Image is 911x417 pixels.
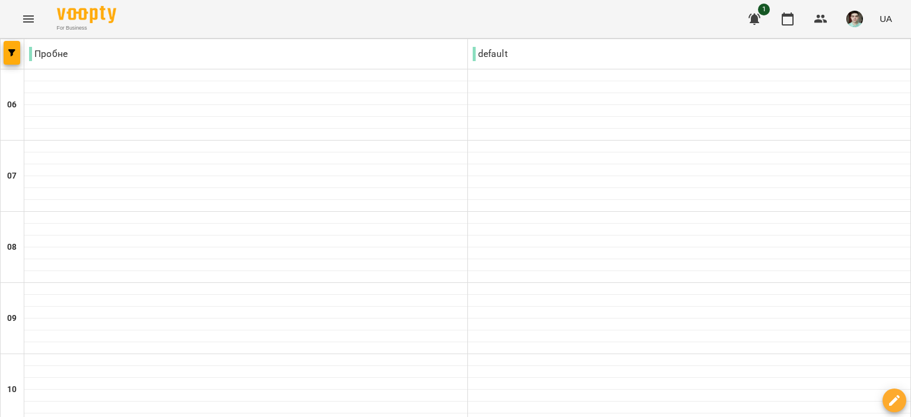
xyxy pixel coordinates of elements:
[57,24,116,32] span: For Business
[880,12,892,25] span: UA
[7,170,17,183] h6: 07
[473,47,508,61] p: default
[29,47,68,61] p: Пробне
[7,241,17,254] h6: 08
[875,8,897,30] button: UA
[14,5,43,33] button: Menu
[7,98,17,112] h6: 06
[7,312,17,325] h6: 09
[758,4,770,15] span: 1
[846,11,863,27] img: 8482cb4e613eaef2b7d25a10e2b5d949.jpg
[7,383,17,396] h6: 10
[57,6,116,23] img: Voopty Logo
